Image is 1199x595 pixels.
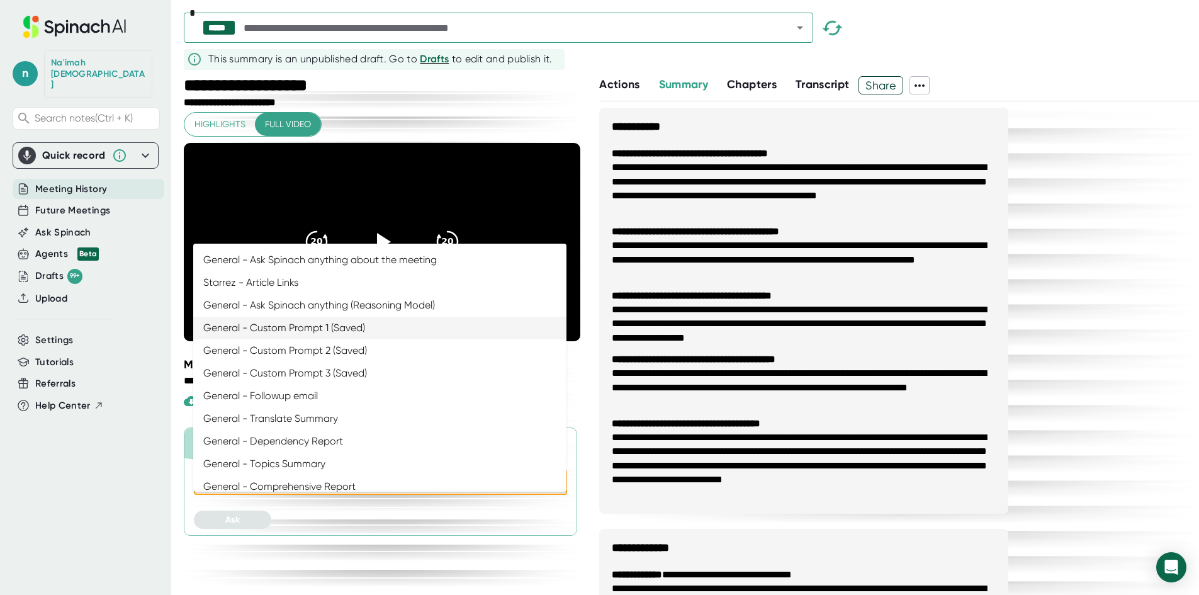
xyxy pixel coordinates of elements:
[659,77,708,91] span: Summary
[859,74,903,96] span: Share
[193,249,566,271] li: General - Ask Spinach anything about the meeting
[184,357,583,372] div: Meeting Attendees
[193,407,566,430] li: General - Translate Summary
[35,292,67,306] button: Upload
[35,203,110,218] button: Future Meetings
[193,453,566,475] li: General - Topics Summary
[35,225,91,240] button: Ask Spinach
[599,77,639,91] span: Actions
[67,269,82,284] div: 99+
[796,76,850,93] button: Transcript
[225,514,240,525] span: Ask
[208,52,553,67] div: This summary is an unpublished draft. Go to to edit and publish it.
[35,247,99,261] button: Agents Beta
[35,377,76,391] button: Referrals
[77,247,99,261] div: Beta
[791,19,809,37] button: Open
[599,76,639,93] button: Actions
[265,116,311,132] span: Full video
[194,116,245,132] span: Highlights
[727,76,777,93] button: Chapters
[193,317,566,339] li: General - Custom Prompt 1 (Saved)
[420,53,449,65] span: Drafts
[727,77,777,91] span: Chapters
[193,385,566,407] li: General - Followup email
[35,399,91,413] span: Help Center
[35,333,74,348] button: Settings
[35,269,82,284] button: Drafts 99+
[193,430,566,453] li: General - Dependency Report
[18,143,153,168] div: Quick record
[35,182,107,196] button: Meeting History
[184,394,282,409] div: Download Video
[193,362,566,385] li: General - Custom Prompt 3 (Saved)
[659,76,708,93] button: Summary
[193,271,566,294] li: Starrez - Article Links
[796,77,850,91] span: Transcript
[13,61,38,86] span: n
[35,355,74,370] button: Tutorials
[184,113,256,136] button: Highlights
[35,247,99,261] div: Agents
[255,113,321,136] button: Full video
[1156,552,1186,582] div: Open Intercom Messenger
[194,511,271,529] button: Ask
[35,399,104,413] button: Help Center
[858,76,903,94] button: Share
[42,149,106,162] div: Quick record
[193,339,566,362] li: General - Custom Prompt 2 (Saved)
[193,475,566,498] li: General - Comprehensive Report
[420,52,449,67] button: Drafts
[35,112,133,124] span: Search notes (Ctrl + K)
[35,269,82,284] div: Drafts
[51,57,145,91] div: Na'imah Muhammad
[193,294,566,317] li: General - Ask Spinach anything (Reasoning Model)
